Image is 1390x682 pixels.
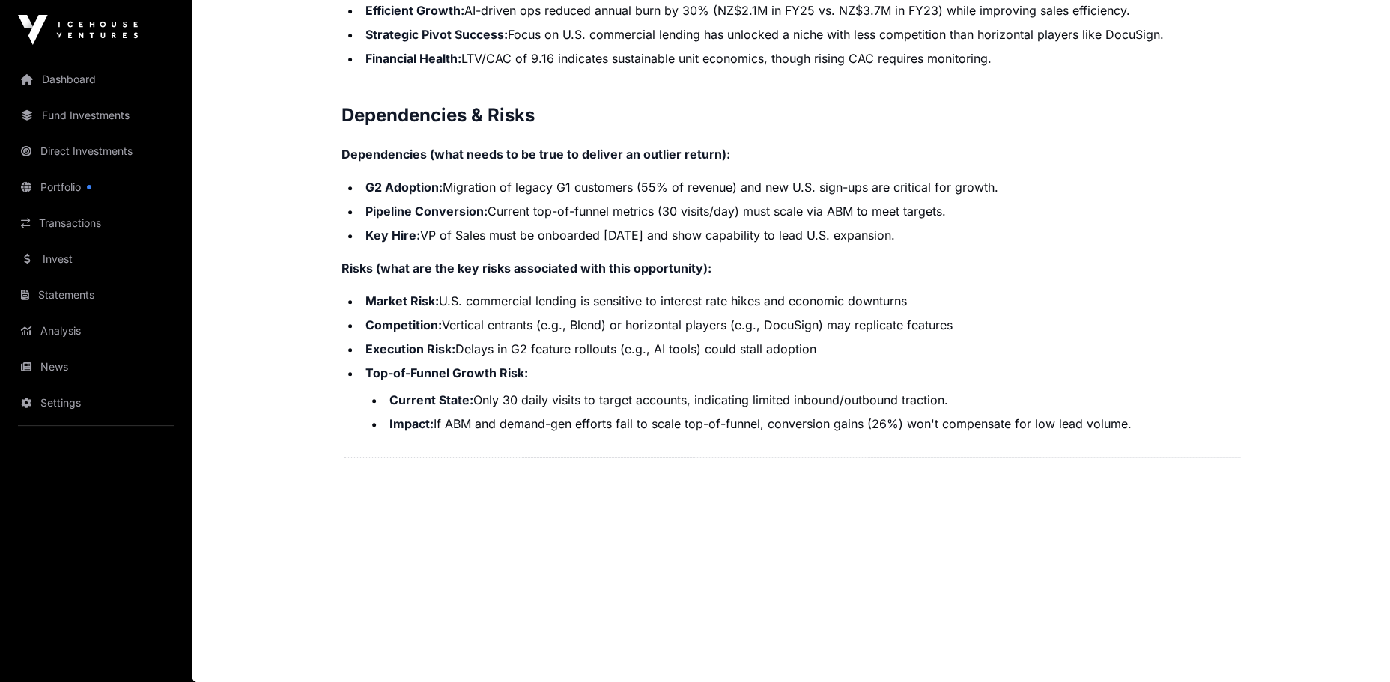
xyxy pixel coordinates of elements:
strong: Execution Risk: [365,341,455,356]
li: Vertical entrants (e.g., Blend) or horizontal players (e.g., DocuSign) may replicate features [361,316,1240,334]
a: Analysis [12,314,180,347]
a: Dashboard [12,63,180,96]
a: Direct Investments [12,135,180,168]
img: Icehouse Ventures Logo [18,15,138,45]
strong: Current State: [389,392,473,407]
a: Invest [12,243,180,275]
li: Current top-of-funnel metrics (30 visits/day) must scale via ABM to meet targets. [361,202,1240,220]
li: LTV/CAC of 9.16 indicates sustainable unit economics, though rising CAC requires monitoring. [361,49,1240,67]
li: Migration of legacy G1 customers (55% of revenue) and new U.S. sign-ups are critical for growth. [361,178,1240,196]
strong: Dependencies (what needs to be true to deliver an outlier return): [342,147,730,162]
li: U.S. commercial lending is sensitive to interest rate hikes and economic downturns [361,292,1240,310]
li: Focus on U.S. commercial lending has unlocked a niche with less competition than horizontal playe... [361,25,1240,43]
strong: Key Hire: [365,228,420,243]
iframe: Chat Widget [1315,610,1390,682]
a: Statements [12,278,180,311]
a: News [12,350,180,383]
strong: Top-of-Funnel Growth Risk: [365,365,528,380]
h2: Dependencies & Risks [342,103,1240,127]
li: Delays in G2 feature rollouts (e.g., AI tools) could stall adoption [361,340,1240,358]
strong: G2 Adoption: [365,180,443,195]
a: Fund Investments [12,99,180,132]
strong: Strategic Pivot Success: [365,27,508,42]
strong: Efficient Growth: [365,3,464,18]
strong: Impact: [389,416,434,431]
a: Transactions [12,207,180,240]
a: Portfolio [12,171,180,204]
strong: Financial Health: [365,51,461,66]
li: VP of Sales must be onboarded [DATE] and show capability to lead U.S. expansion. [361,226,1240,244]
strong: Market Risk: [365,293,439,308]
li: AI-driven ops reduced annual burn by 30% (NZ$2.1M in FY25 vs. NZ$3.7M in FY23) while improving sa... [361,1,1240,19]
strong: Pipeline Conversion: [365,204,488,219]
strong: Risks (what are the key risks associated with this opportunity): [342,261,711,275]
li: If ABM and demand-gen efforts fail to scale top-of-funnel, conversion gains (26%) won't compensat... [385,415,1240,433]
strong: Competition: [365,317,442,332]
a: Settings [12,386,180,419]
li: Only 30 daily visits to target accounts, indicating limited inbound/outbound traction. [385,391,1240,409]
